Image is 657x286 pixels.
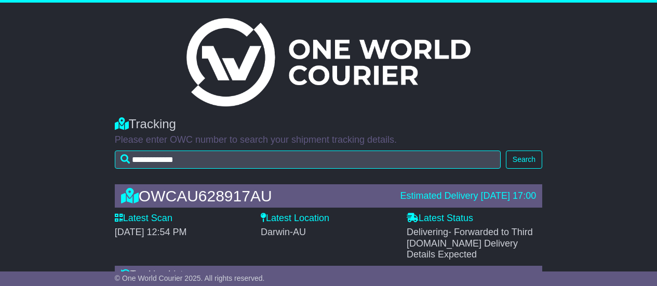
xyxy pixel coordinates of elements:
[400,190,536,202] div: Estimated Delivery [DATE] 17:00
[506,151,542,169] button: Search
[186,18,470,106] img: Light
[407,227,533,260] span: Delivering
[115,213,172,224] label: Latest Scan
[116,187,395,205] div: OWCAU628917AU
[115,274,265,282] span: © One World Courier 2025. All rights reserved.
[115,227,187,237] span: [DATE] 12:54 PM
[115,266,542,283] div: Tracking history
[115,134,542,146] p: Please enter OWC number to search your shipment tracking details.
[261,213,329,224] label: Latest Location
[115,117,542,132] div: Tracking
[407,213,473,224] label: Latest Status
[261,227,306,237] span: Darwin-AU
[407,227,533,260] span: - Forwarded to Third [DOMAIN_NAME] Delivery Details Expected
